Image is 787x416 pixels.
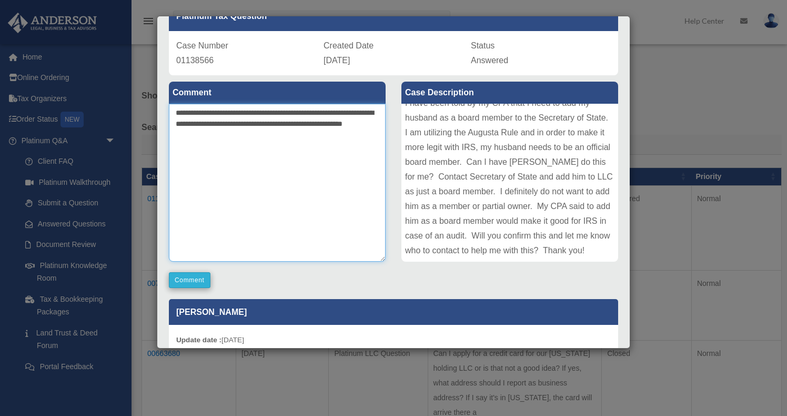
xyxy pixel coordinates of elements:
label: Case Description [401,82,618,104]
span: Case Number [176,41,228,50]
label: Comment [169,82,386,104]
span: 01138566 [176,56,214,65]
span: Status [471,41,495,50]
button: Comment [169,272,210,288]
span: Created Date [324,41,374,50]
div: Platinum Tax Question [169,2,618,31]
p: [PERSON_NAME] [169,299,618,325]
span: Answered [471,56,508,65]
p: No comment body [176,347,611,362]
div: I have been told by my CPA that I need to add my husband as a board member to the Secretary of St... [401,104,618,262]
small: [DATE] [176,336,244,344]
b: Update date : [176,336,221,344]
span: [DATE] [324,56,350,65]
